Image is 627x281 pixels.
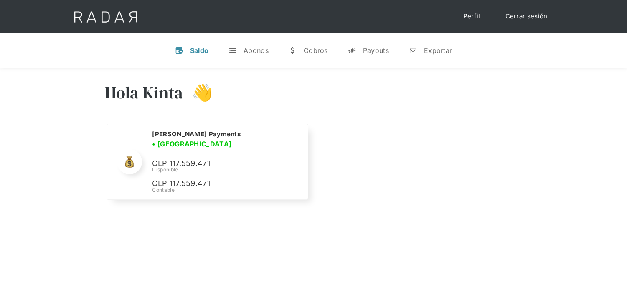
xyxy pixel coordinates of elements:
[409,46,417,55] div: n
[497,8,556,25] a: Cerrar sesión
[105,82,183,103] h3: Hola Kinta
[152,178,277,190] p: CLP 117.559.471
[244,46,269,55] div: Abonos
[348,46,356,55] div: y
[183,82,213,103] h3: 👋
[289,46,297,55] div: w
[152,139,231,149] h3: • [GEOGRAPHIC_DATA]
[363,46,389,55] div: Payouts
[228,46,237,55] div: t
[304,46,328,55] div: Cobros
[190,46,209,55] div: Saldo
[175,46,183,55] div: v
[455,8,489,25] a: Perfil
[152,158,277,170] p: CLP 117.559.471
[152,130,241,138] h2: [PERSON_NAME] Payments
[152,166,297,173] div: Disponible
[424,46,452,55] div: Exportar
[152,186,297,194] div: Contable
